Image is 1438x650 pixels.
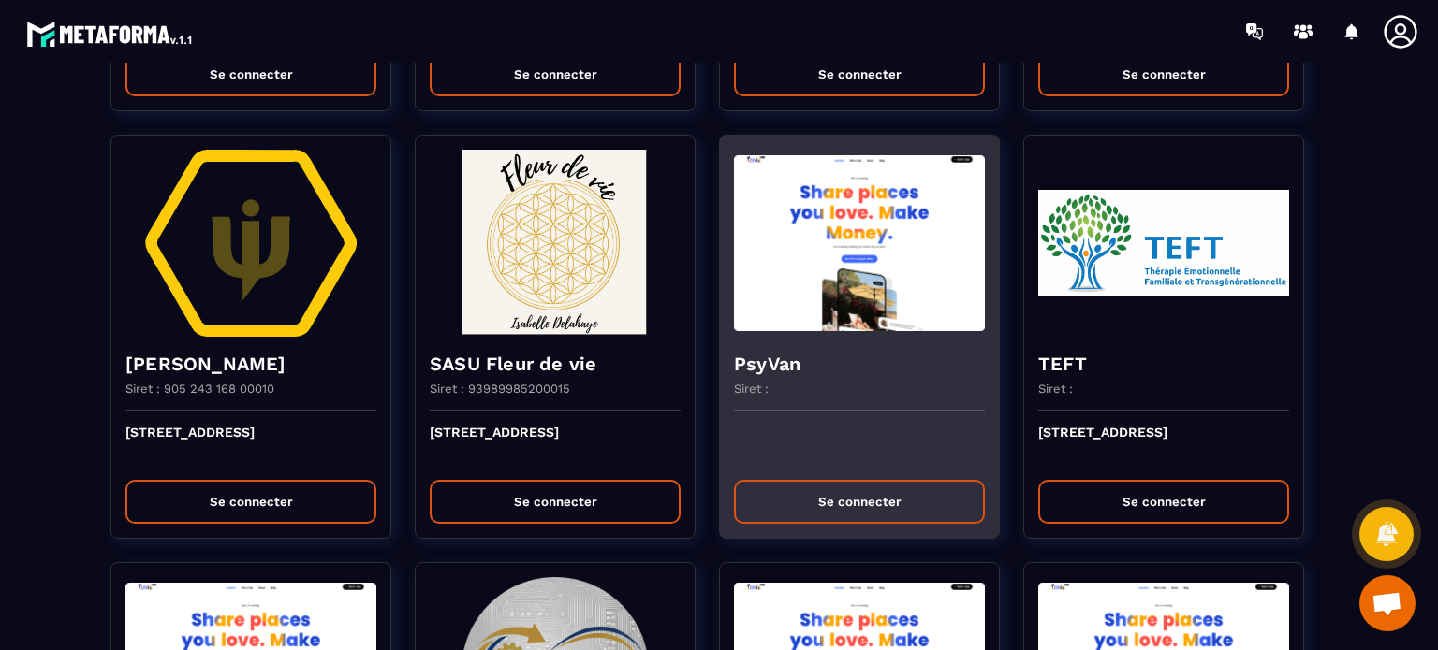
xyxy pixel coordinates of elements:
[1359,575,1416,631] div: Ouvrir le chat
[430,351,681,377] h4: SASU Fleur de vie
[734,480,985,524] button: Se connecter
[430,52,681,96] button: Se connecter
[734,382,769,396] p: Siret :
[734,52,985,96] button: Se connecter
[125,150,376,337] img: funnel-background
[1038,351,1289,377] h4: TEFT
[1038,425,1289,466] p: [STREET_ADDRESS]
[125,351,376,377] h4: [PERSON_NAME]
[125,52,376,96] button: Se connecter
[125,425,376,466] p: [STREET_ADDRESS]
[430,150,681,337] img: funnel-background
[734,351,985,377] h4: PsyVan
[125,480,376,524] button: Se connecter
[1038,480,1289,524] button: Se connecter
[1038,382,1073,396] p: Siret :
[26,17,195,51] img: logo
[430,382,570,396] p: Siret : 93989985200015
[430,480,681,524] button: Se connecter
[1038,52,1289,96] button: Se connecter
[1038,150,1289,337] img: funnel-background
[734,150,985,337] img: funnel-background
[125,382,274,396] p: Siret : 905 243 168 00010
[430,425,681,466] p: [STREET_ADDRESS]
